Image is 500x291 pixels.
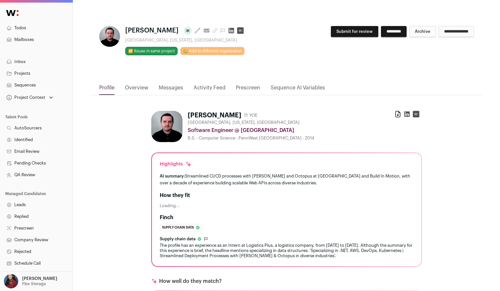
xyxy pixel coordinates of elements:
[180,47,245,55] a: 🏡 Add to different organization
[4,274,18,288] img: 10010497-medium_jpg
[160,192,413,199] h2: How they fit
[22,276,57,281] p: [PERSON_NAME]
[160,173,413,186] div: Streamlined CI/CD processes with [PERSON_NAME] and Octopus at [GEOGRAPHIC_DATA] and Build In Moti...
[3,7,22,20] img: Wellfound
[160,236,196,242] span: Supply chain data
[188,111,241,120] h1: [PERSON_NAME]
[188,120,300,125] span: [GEOGRAPHIC_DATA], [US_STATE], [GEOGRAPHIC_DATA]
[99,26,120,47] img: 807e7928b5e47a3797b7355a83a7290aba7adef1f653fdb2bfb0429712dbf655.jpg
[151,111,182,142] img: 807e7928b5e47a3797b7355a83a7290aba7adef1f653fdb2bfb0429712dbf655.jpg
[194,84,225,95] a: Activity Feed
[409,26,436,37] button: Archive
[162,224,194,231] span: Supply chain data
[331,26,378,37] button: Submit for review
[160,243,413,258] div: The profile has an experience as an Intern at Logistics Plus, a logistics company, from [DATE] to...
[99,84,115,95] a: Profile
[125,38,246,43] div: [GEOGRAPHIC_DATA], [US_STATE], [GEOGRAPHIC_DATA]
[125,84,148,95] a: Overview
[236,84,260,95] a: Prescreen
[159,84,183,95] a: Messages
[160,214,173,221] h2: Finch
[5,93,54,102] button: Open dropdown
[271,84,325,95] a: Sequence AI Variables
[160,203,413,208] div: Loading...
[188,136,422,141] div: B.S. - Computer Science - PennWest [GEOGRAPHIC_DATA] - 2014
[160,161,192,167] div: Highlights
[159,277,222,285] p: How well do they match?
[160,174,185,178] span: AI summary:
[125,47,178,55] button: 🔂 Reuse in same project
[244,112,258,119] div: 11 YOE
[3,274,59,288] button: Open dropdown
[188,126,422,134] div: Software Engineer @ [GEOGRAPHIC_DATA]
[125,26,179,35] span: [PERSON_NAME]
[5,95,45,100] div: Project Context
[22,281,46,286] p: Flex Storage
